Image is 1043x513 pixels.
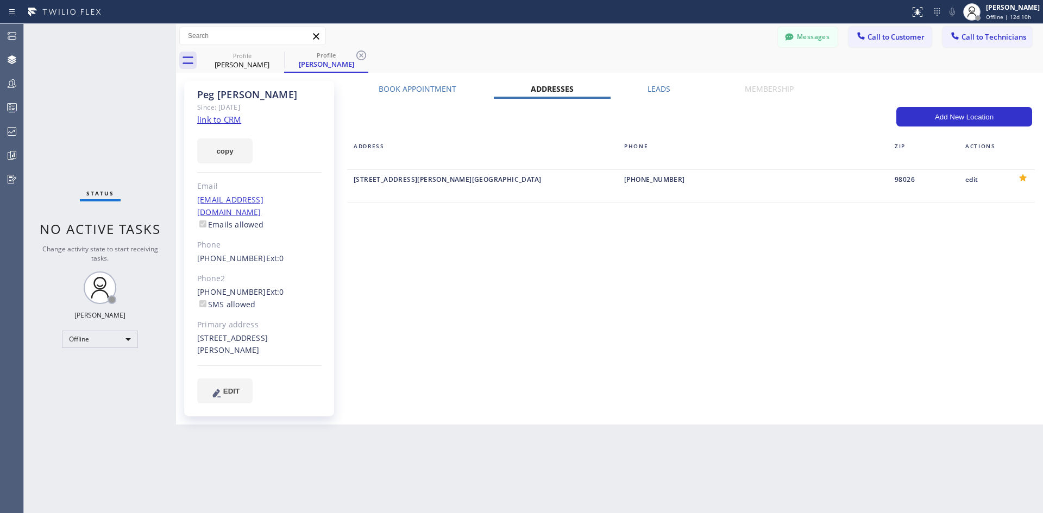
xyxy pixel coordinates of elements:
[943,27,1032,47] button: Call to Technicians
[223,387,240,395] span: EDIT
[197,219,264,230] label: Emails allowed
[197,253,266,263] a: [PHONE_NUMBER]
[62,331,138,348] div: Offline
[266,287,284,297] span: Ext: 0
[285,48,367,72] div: Peg Oltman
[888,141,959,166] div: ZIP
[285,51,367,59] div: Profile
[180,27,325,45] input: Search
[74,311,125,320] div: [PERSON_NAME]
[896,107,1032,126] button: Add New Location
[531,84,574,94] label: Addresses
[40,220,161,238] span: No active tasks
[197,332,322,357] div: [STREET_ADDRESS][PERSON_NAME]
[648,84,670,94] label: Leads
[379,84,456,94] label: Book Appointment
[959,141,1008,166] div: ACTIONS
[986,3,1040,12] div: [PERSON_NAME]
[197,319,322,331] div: Primary address
[945,4,960,20] button: Mute
[624,173,882,186] div: [PHONE_NUMBER]
[895,173,952,186] div: 98026
[201,60,283,69] div: [PERSON_NAME]
[197,378,253,403] button: EDIT
[86,189,114,197] span: Status
[197,114,241,125] a: link to CRM
[199,220,206,227] input: Emails allowed
[986,13,1031,21] span: Offline | 12d 10h
[197,88,322,101] div: Peg [PERSON_NAME]
[849,27,932,47] button: Call to Customer
[197,273,322,285] div: Phone2
[347,141,618,166] div: ADDRESS
[354,173,611,186] div: [STREET_ADDRESS][PERSON_NAME] [GEOGRAPHIC_DATA]
[197,287,266,297] a: [PHONE_NUMBER]
[618,141,888,166] div: PHONE
[868,32,925,42] span: Call to Customer
[42,244,158,263] span: Change activity state to start receiving tasks.
[745,84,794,94] label: Membership
[962,32,1026,42] span: Call to Technicians
[197,194,263,217] a: [EMAIL_ADDRESS][DOMAIN_NAME]
[197,180,322,193] div: Email
[197,299,255,309] label: SMS allowed
[197,101,322,113] div: Since: [DATE]
[199,300,206,307] input: SMS allowed
[266,253,284,263] span: Ext: 0
[201,48,283,73] div: Norman Kulla
[197,138,253,163] button: copy
[197,239,322,251] div: Phone
[285,59,367,69] div: [PERSON_NAME]
[965,173,1001,186] div: edit
[201,52,283,60] div: Profile
[778,27,838,47] button: Messages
